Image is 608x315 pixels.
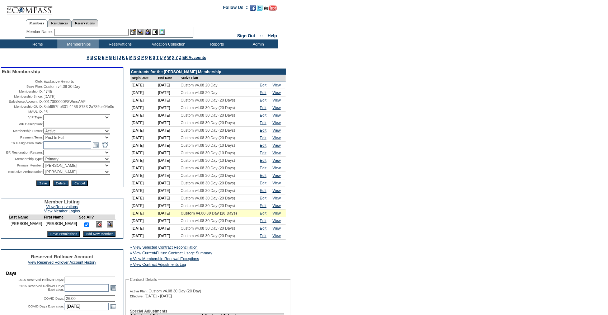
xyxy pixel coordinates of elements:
label: COVID Days: [44,297,64,300]
a: X [172,55,174,60]
td: [DATE] [157,89,179,97]
td: Base Plan: [2,84,43,89]
span: Custom v4.08 30 Day (20 Days) [181,113,235,117]
a: Edit [260,98,266,102]
a: » View Contract Adjustments Log [130,262,186,267]
td: First Name [44,215,79,220]
a: Edit [260,188,266,193]
td: [DATE] [157,194,179,202]
span: Custom v4.08 30 Day (10 Days) [181,151,235,155]
span: Member Listing [44,199,80,204]
td: [DATE] [157,164,179,172]
a: View Reservations [46,204,78,209]
a: View [273,188,281,193]
td: Admin [237,39,278,48]
span: Custom v4.08 20 Day [181,83,217,87]
a: View [273,181,281,185]
td: Reports [195,39,237,48]
span: Exclusive Resorts [43,79,74,84]
td: [DATE] [130,119,157,127]
a: View [273,128,281,132]
td: [DATE] [130,179,157,187]
span: Reserved Rollover Account [31,254,93,259]
td: End Date [157,75,179,81]
label: 2015 Reserved Rollover Days Expiration: [19,284,64,291]
a: Open the calendar popup. [109,284,117,292]
label: COVID Days Expiration: [28,305,64,308]
span: 46 [43,109,48,114]
a: Edit [260,173,266,178]
a: Edit [260,218,266,223]
td: [DATE] [157,179,179,187]
a: » View Selected Contract Reconciliation [130,245,198,249]
a: View [273,166,281,170]
a: K [122,55,125,60]
td: [DATE] [157,157,179,164]
td: [DATE] [157,210,179,217]
td: Membership GUID: [2,104,43,109]
td: Salesforce Account ID: [2,99,43,104]
td: [DATE] [130,217,157,225]
td: Contracts for the [PERSON_NAME] Membership [130,69,286,75]
input: Add New Member [83,231,116,237]
a: H [113,55,116,60]
td: [DATE] [157,112,179,119]
input: Save [36,180,50,186]
td: [DATE] [130,225,157,232]
a: U [160,55,162,60]
span: Custom v4.08 30 Day (20 Days) [181,98,235,102]
td: [PERSON_NAME] [44,220,79,230]
td: [DATE] [130,194,157,202]
td: [DATE] [130,97,157,104]
td: Follow Us :: [223,4,249,13]
td: [DATE] [130,112,157,119]
a: Edit [260,105,266,110]
a: Help [268,33,277,38]
span: Custom v4.08 30 Day (20 Days) [181,136,235,140]
td: [DATE] [130,81,157,89]
td: [DATE] [157,217,179,225]
a: Edit [260,234,266,238]
img: View Dashboard [107,221,113,227]
a: View [273,196,281,200]
td: Membership Since: [2,94,43,99]
span: Effective: [130,294,143,298]
a: Y [175,55,178,60]
a: View [273,121,281,125]
a: P [141,55,144,60]
a: R [149,55,152,60]
span: Custom v4.08 30 Day (20 Days) [181,128,235,132]
img: Follow us on Twitter [257,5,263,11]
td: [DATE] [130,127,157,134]
a: V [164,55,166,60]
a: » View Membership Renewal Exceptions [130,257,199,261]
a: Sign Out [237,33,255,38]
td: [DATE] [130,232,157,240]
td: [DATE] [130,142,157,149]
a: View [273,218,281,223]
a: Become our fan on Facebook [250,7,256,11]
a: View [273,98,281,102]
input: Delete [53,180,69,186]
td: [DATE] [130,210,157,217]
td: [DATE] [130,202,157,210]
a: J [119,55,121,60]
a: View [273,173,281,178]
a: Edit [260,211,266,215]
a: View Reserved Rollover Account History [28,260,96,264]
a: Edit [260,113,266,117]
a: View [273,203,281,208]
a: S [153,55,155,60]
a: ER Accounts [182,55,206,60]
span: Custom v4.08 30 Day (20 Days) [181,105,235,110]
a: F [105,55,108,60]
img: b_calculator.gif [159,29,165,35]
td: [DATE] [157,134,179,142]
td: [DATE] [130,164,157,172]
td: [DATE] [157,225,179,232]
img: Become our fan on Facebook [250,5,256,11]
a: Edit [260,136,266,140]
b: Special Adjustments [130,309,167,313]
td: Membership Type: [2,156,43,162]
a: Edit [260,226,266,230]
